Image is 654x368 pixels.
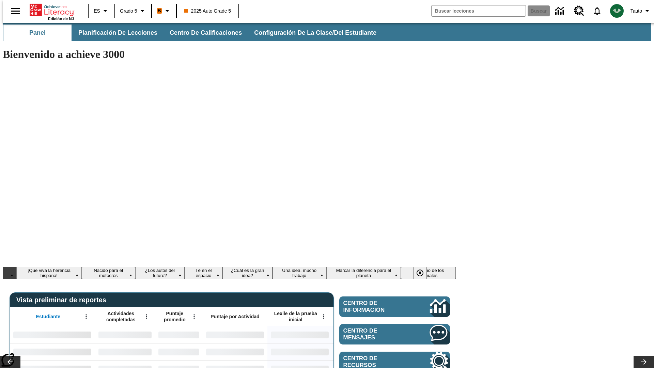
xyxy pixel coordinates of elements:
[30,3,74,17] a: Portada
[29,29,46,37] span: Panel
[185,267,222,279] button: Diapositiva 4 Té en el espacio
[94,7,100,15] span: ES
[135,267,185,279] button: Diapositiva 3 ¿Los autos del futuro?
[120,7,137,15] span: Grado 5
[16,296,110,304] span: Vista preliminar de reportes
[155,343,203,360] div: Sin datos,
[271,310,321,323] span: Lexile de la prueba inicial
[48,17,74,21] span: Edición de NJ
[117,5,149,17] button: Grado: Grado 5, Elige un grado
[628,5,654,17] button: Perfil/Configuración
[401,267,456,279] button: Diapositiva 8 El sueño de los animales
[630,7,642,15] span: Tauto
[184,7,231,15] span: 2025 Auto Grade 5
[339,296,450,317] a: Centro de información
[73,25,163,41] button: Planificación de lecciones
[222,267,272,279] button: Diapositiva 5 ¿Cuál es la gran idea?
[164,25,247,41] button: Centro de calificaciones
[318,311,329,322] button: Abrir menú
[570,2,588,20] a: Centro de recursos, Se abrirá en una pestaña nueva.
[36,313,61,320] span: Estudiante
[158,310,191,323] span: Puntaje promedio
[343,327,409,341] span: Centro de mensajes
[155,326,203,343] div: Sin datos,
[3,25,72,41] button: Panel
[211,313,259,320] span: Puntaje por Actividad
[610,4,624,18] img: avatar image
[158,6,161,15] span: B
[272,267,326,279] button: Diapositiva 6 Una idea, mucho trabajo
[413,267,427,279] button: Pausar
[551,2,570,20] a: Centro de información
[634,356,654,368] button: Carrusel de lecciones, seguir
[3,25,383,41] div: Subbarra de navegación
[154,5,174,17] button: Boost El color de la clase es anaranjado. Cambiar el color de la clase.
[254,29,376,37] span: Configuración de la clase/del estudiante
[606,2,628,20] button: Escoja un nuevo avatar
[326,267,401,279] button: Diapositiva 7 Marcar la diferencia para el planeta
[3,23,651,41] div: Subbarra de navegación
[78,29,157,37] span: Planificación de lecciones
[98,310,143,323] span: Actividades completadas
[82,267,135,279] button: Diapositiva 2 Nacido para el motocrós
[189,311,199,322] button: Abrir menú
[343,300,407,313] span: Centro de información
[141,311,152,322] button: Abrir menú
[91,5,112,17] button: Lenguaje: ES, Selecciona un idioma
[339,324,450,344] a: Centro de mensajes
[5,1,26,21] button: Abrir el menú lateral
[588,2,606,20] a: Notificaciones
[170,29,242,37] span: Centro de calificaciones
[95,326,155,343] div: Sin datos,
[249,25,382,41] button: Configuración de la clase/del estudiante
[16,267,82,279] button: Diapositiva 1 ¡Que viva la herencia hispana!
[95,343,155,360] div: Sin datos,
[3,48,456,61] h1: Bienvenido a achieve 3000
[413,267,434,279] div: Pausar
[432,5,526,16] input: Buscar campo
[30,2,74,21] div: Portada
[81,311,91,322] button: Abrir menú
